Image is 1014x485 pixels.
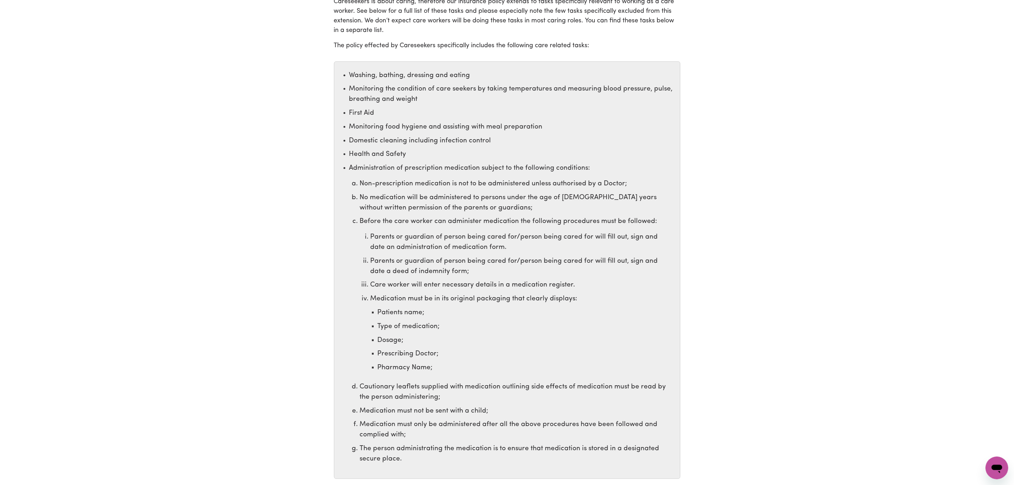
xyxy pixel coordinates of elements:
[378,349,666,359] li: Prescribing Doctor;
[986,457,1008,479] iframe: Button to launch messaging window, conversation in progress
[378,322,666,332] li: Type of medication;
[349,163,676,469] li: Administration of prescription medication subject to the following conditions:
[349,84,676,105] li: Monitoring the condition of care seekers by taking temperatures and measuring blood pressure, pul...
[371,256,669,277] li: Parents or guardian of person being cared for/person being cared for will fill out, sign and date...
[371,280,669,290] li: Care worker will enter necessary details in a medication register.
[378,336,666,346] li: Dosage;
[360,217,673,378] li: Before the care worker can administer medication the following procedures must be followed:
[334,41,680,51] p: The policy effected by Careseekers specifically includes the following care related tasks:
[349,71,676,81] li: Washing, bathing, dressing and eating
[360,444,673,464] li: The person administrating the medication is to ensure that medication is stored in a designated s...
[360,193,673,213] li: No medication will be administered to persons under the age of [DEMOGRAPHIC_DATA] years without w...
[378,308,666,318] li: Patients name;
[371,294,669,373] li: Medication must be in its original packaging that clearly displays:
[378,363,666,373] li: Pharmacy Name;
[360,179,673,189] li: Non-prescription medication is not to be administered unless authorised by a Doctor;
[360,406,673,416] li: Medication must not be sent with a child;
[349,122,676,132] li: Monitoring food hygiene and assisting with meal preparation
[360,420,673,440] li: Medication must only be administered after all the above procedures have been followed and compli...
[371,232,669,253] li: Parents or guardian of person being cared for/person being cared for will fill out, sign and date...
[360,382,673,403] li: Cautionary leaflets supplied with medication outlining side effects of medication must be read by...
[349,136,676,146] li: Domestic cleaning including infection control
[349,149,676,160] li: Health and Safety
[349,108,676,119] li: First Aid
